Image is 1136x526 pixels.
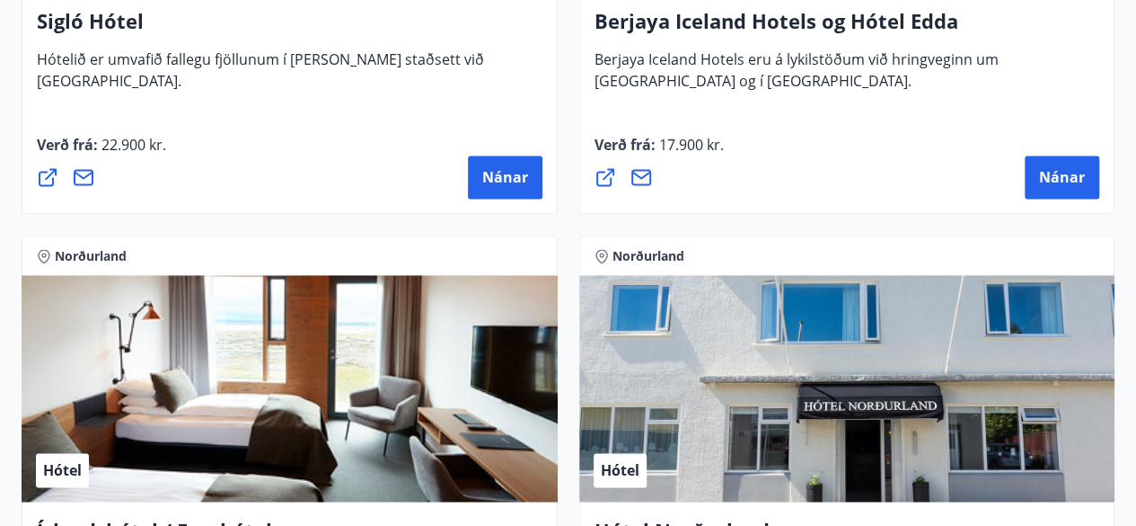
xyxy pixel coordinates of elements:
span: Hótelið er umvafið fallegu fjöllunum í [PERSON_NAME] staðsett við [GEOGRAPHIC_DATA]. [37,49,484,105]
span: Norðurland [612,247,684,265]
span: Hótel [43,460,82,480]
h4: Berjaya Iceland Hotels og Hótel Edda [594,7,1100,49]
span: Nánar [1039,167,1085,187]
span: Verð frá : [37,135,166,169]
span: Norðurland [55,247,127,265]
span: Hótel [601,460,639,480]
button: Nánar [468,156,542,199]
span: 17.900 kr. [656,135,724,155]
span: 22.900 kr. [98,135,166,155]
span: Verð frá : [594,135,724,169]
span: Berjaya Iceland Hotels eru á lykilstöðum við hringveginn um [GEOGRAPHIC_DATA] og í [GEOGRAPHIC_DA... [594,49,999,105]
span: Nánar [482,167,528,187]
button: Nánar [1025,156,1099,199]
h4: Sigló Hótel [37,7,542,49]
